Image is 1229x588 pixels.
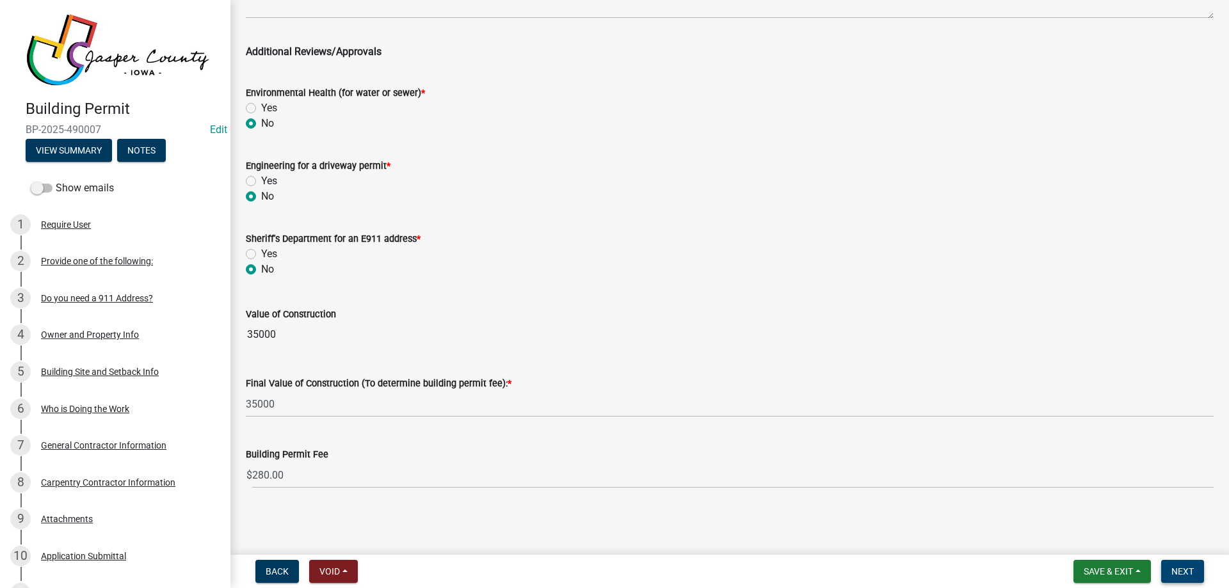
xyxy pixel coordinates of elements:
label: Show emails [31,180,114,196]
span: Next [1171,566,1194,576]
label: Final Value of Construction (To determine building permit fee): [246,379,511,388]
label: Engineering for a driveway permit [246,162,390,171]
div: Attachments [41,514,93,523]
span: $ [246,462,253,488]
span: Void [319,566,340,576]
button: View Summary [26,139,112,162]
label: No [261,116,274,131]
label: No [261,189,274,204]
div: Provide one of the following: [41,257,153,266]
span: BP-2025-490007 [26,123,205,136]
div: Application Submittal [41,552,126,560]
label: No [261,262,274,277]
span: Back [266,566,289,576]
h4: Building Permit [26,100,220,118]
span: Save & Exit [1084,566,1133,576]
img: Jasper County, Iowa [26,13,210,86]
wm-modal-confirm: Notes [117,146,166,156]
button: Save & Exit [1073,560,1151,583]
label: Environmental Health (for water or sewer) [246,89,425,98]
button: Next [1161,560,1204,583]
div: Owner and Property Info [41,330,139,339]
div: 5 [10,362,31,382]
label: Yes [261,246,277,262]
div: 2 [10,251,31,271]
div: 9 [10,509,31,529]
label: Value of Construction [246,310,336,319]
wm-modal-confirm: Edit Application Number [210,123,227,136]
a: Edit [210,123,227,136]
div: Require User [41,220,91,229]
wm-modal-confirm: Summary [26,146,112,156]
div: 3 [10,288,31,308]
button: Void [309,560,358,583]
div: Building Site and Setback Info [41,367,159,376]
div: 4 [10,324,31,345]
div: Who is Doing the Work [41,404,129,413]
div: General Contractor Information [41,441,166,450]
button: Back [255,560,299,583]
div: Carpentry Contractor Information [41,478,175,487]
label: Yes [261,173,277,189]
div: Do you need a 911 Address? [41,294,153,303]
button: Notes [117,139,166,162]
div: 7 [10,435,31,456]
div: 10 [10,546,31,566]
span: Additional Reviews/Approvals [246,45,382,58]
div: 1 [10,214,31,235]
div: 8 [10,472,31,493]
label: Sheriff's Department for an E911 address [246,235,421,244]
label: Building Permit Fee [246,450,328,459]
label: Yes [261,100,277,116]
div: 6 [10,399,31,419]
